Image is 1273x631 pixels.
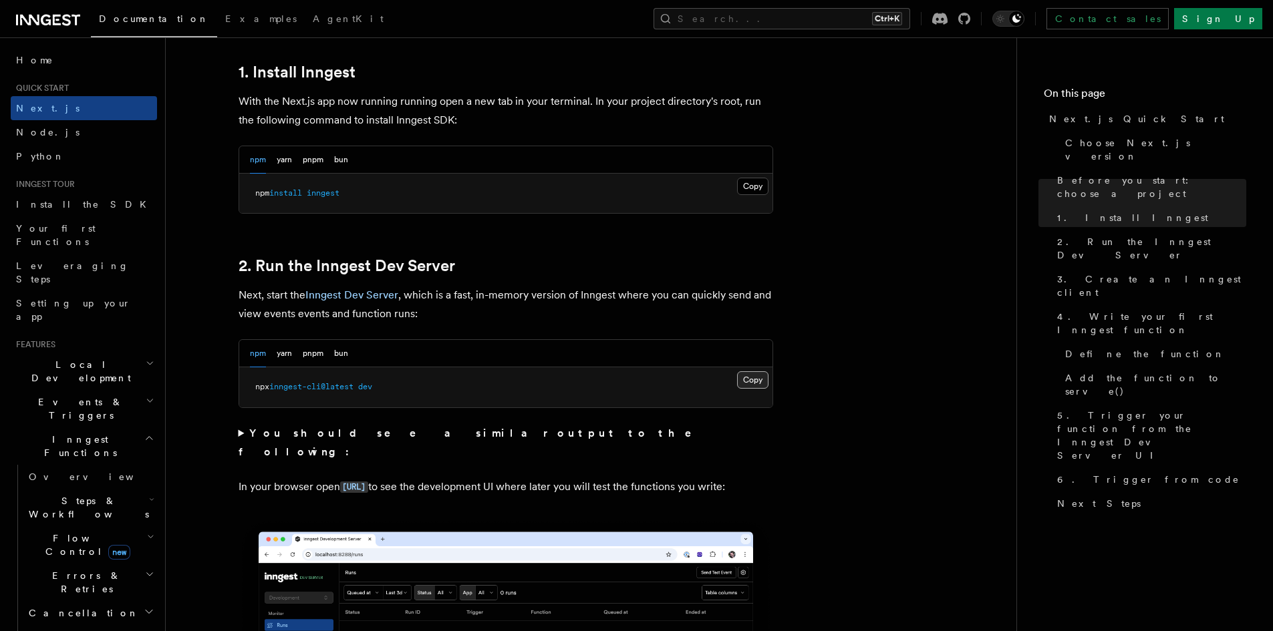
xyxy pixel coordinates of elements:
p: Next, start the , which is a fast, in-memory version of Inngest where you can quickly send and vi... [239,286,773,323]
a: 5. Trigger your function from the Inngest Dev Server UI [1052,403,1246,467]
span: Local Development [11,358,146,385]
a: 1. Install Inngest [1052,206,1246,230]
a: Python [11,144,157,168]
span: Flow Control [23,532,147,558]
button: yarn [277,340,292,367]
span: Next.js [16,103,80,114]
a: Before you start: choose a project [1052,168,1246,206]
button: Copy [737,178,768,195]
button: Steps & Workflows [23,489,157,526]
button: Events & Triggers [11,390,157,427]
span: Examples [225,13,297,24]
span: new [108,545,130,560]
button: Copy [737,371,768,389]
span: Home [16,53,53,67]
span: Features [11,339,55,350]
span: Cancellation [23,606,139,620]
button: bun [334,340,348,367]
span: Documentation [99,13,209,24]
span: Inngest Functions [11,433,144,459]
button: Flow Controlnew [23,526,157,564]
a: 3. Create an Inngest client [1052,267,1246,304]
span: dev [358,382,372,391]
p: With the Next.js app now running running open a new tab in your terminal. In your project directo... [239,92,773,130]
span: Leveraging Steps [16,260,129,284]
span: Next.js Quick Start [1049,112,1224,126]
span: 1. Install Inngest [1057,211,1208,224]
span: AgentKit [313,13,384,24]
a: Leveraging Steps [11,254,157,291]
button: yarn [277,146,292,174]
span: Setting up your app [16,298,131,322]
span: Before you start: choose a project [1057,174,1246,200]
h4: On this page [1044,85,1246,107]
span: Next Steps [1057,497,1141,510]
button: npm [250,340,266,367]
span: Inngest tour [11,179,75,190]
button: npm [250,146,266,174]
button: pnpm [303,340,323,367]
a: Examples [217,4,305,36]
span: Quick start [11,83,69,93]
span: install [269,188,302,198]
code: [URL] [340,481,368,493]
button: Toggle dark mode [992,11,1024,27]
a: Inngest Dev Server [305,288,398,301]
span: 4. Write your first Inngest function [1057,310,1246,337]
a: Sign Up [1174,8,1262,29]
span: 2. Run the Inngest Dev Server [1057,235,1246,262]
strong: You should see a similar output to the following: [239,427,711,458]
span: Install the SDK [16,199,154,210]
a: 1. Install Inngest [239,63,356,81]
a: Documentation [91,4,217,37]
a: Setting up your app [11,291,157,329]
span: Events & Triggers [11,395,146,422]
a: [URL] [340,480,368,493]
span: Choose Next.js version [1065,136,1246,163]
span: 5. Trigger your function from the Inngest Dev Server UI [1057,409,1246,462]
button: bun [334,146,348,174]
a: 2. Run the Inngest Dev Server [239,256,455,275]
a: 2. Run the Inngest Dev Server [1052,230,1246,267]
a: Home [11,48,157,72]
span: inngest-cli@latest [269,382,353,391]
span: Steps & Workflows [23,494,149,521]
a: Next Steps [1052,491,1246,515]
button: Local Development [11,353,157,390]
span: Errors & Retries [23,569,145,596]
button: Cancellation [23,601,157,625]
span: Python [16,151,65,162]
a: 4. Write your first Inngest function [1052,304,1246,342]
span: Add the function to serve() [1065,371,1246,398]
a: Your first Functions [11,216,157,254]
a: Next.js Quick Start [1044,107,1246,131]
a: AgentKit [305,4,392,36]
button: pnpm [303,146,323,174]
span: inngest [307,188,339,198]
a: Overview [23,465,157,489]
span: Your first Functions [16,223,96,247]
span: 3. Create an Inngest client [1057,272,1246,299]
p: In your browser open to see the development UI where later you will test the functions you write: [239,477,773,497]
kbd: Ctrl+K [872,12,902,25]
button: Search...Ctrl+K [654,8,910,29]
a: 6. Trigger from code [1052,467,1246,491]
span: Define the function [1065,347,1225,361]
a: Install the SDK [11,192,157,216]
a: Add the function to serve() [1060,366,1246,403]
span: npx [255,382,269,391]
button: Inngest Functions [11,427,157,465]
a: Next.js [11,96,157,120]
span: Node.js [16,127,80,138]
span: Overview [29,471,166,482]
a: Choose Next.js version [1060,131,1246,168]
a: Define the function [1060,342,1246,366]
summary: You should see a similar output to the following: [239,424,773,461]
span: npm [255,188,269,198]
span: 6. Trigger from code [1057,473,1240,486]
a: Node.js [11,120,157,144]
a: Contact sales [1046,8,1169,29]
button: Errors & Retries [23,564,157,601]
